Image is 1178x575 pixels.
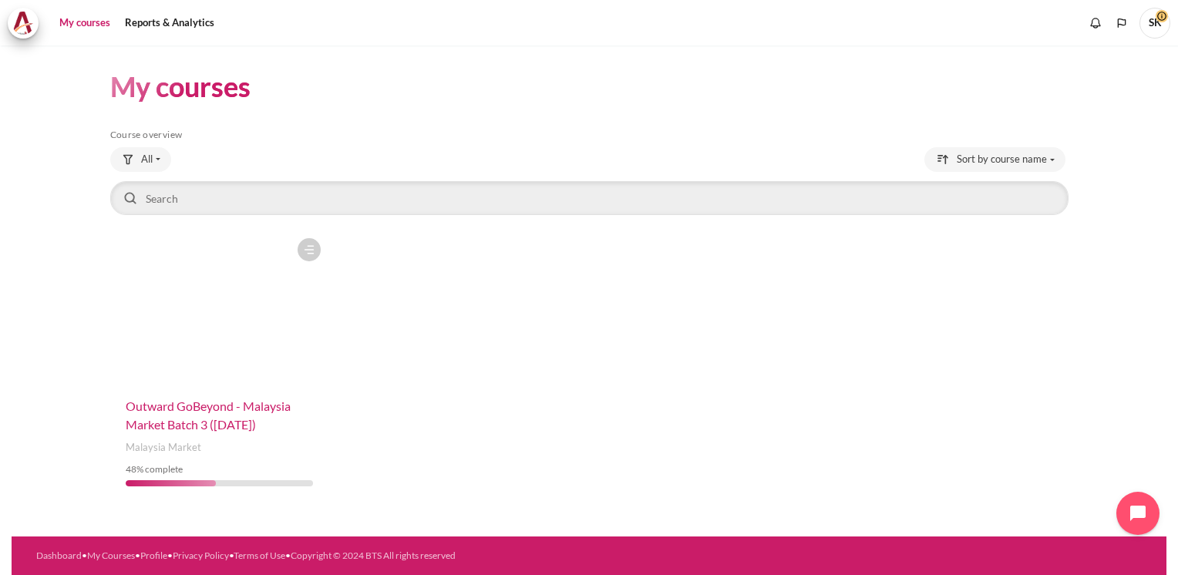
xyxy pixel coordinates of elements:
input: Search [110,181,1069,215]
a: My Courses [87,550,135,561]
div: % complete [126,462,314,476]
span: 48 [126,463,136,475]
a: Profile [140,550,167,561]
div: Course overview controls [110,147,1069,218]
div: • • • • • [36,549,651,563]
a: Privacy Policy [173,550,229,561]
a: Outward GoBeyond - Malaysia Market Batch 3 ([DATE]) [126,398,291,432]
h5: Course overview [110,129,1069,141]
a: Terms of Use [234,550,285,561]
a: My courses [54,8,116,39]
a: Copyright © 2024 BTS All rights reserved [291,550,456,561]
span: SK [1139,8,1170,39]
a: Dashboard [36,550,82,561]
button: Languages [1110,12,1133,35]
a: Architeck Architeck [8,8,46,39]
span: All [141,152,153,167]
img: Architeck [12,12,34,35]
span: Malaysia Market [126,440,201,456]
span: Sort by course name [957,152,1047,167]
a: Reports & Analytics [119,8,220,39]
button: Sorting drop-down menu [924,147,1065,172]
div: Show notification window with no new notifications [1084,12,1107,35]
section: Content [12,45,1166,525]
button: Grouping drop-down menu [110,147,171,172]
h1: My courses [110,69,251,105]
a: User menu [1139,8,1170,39]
